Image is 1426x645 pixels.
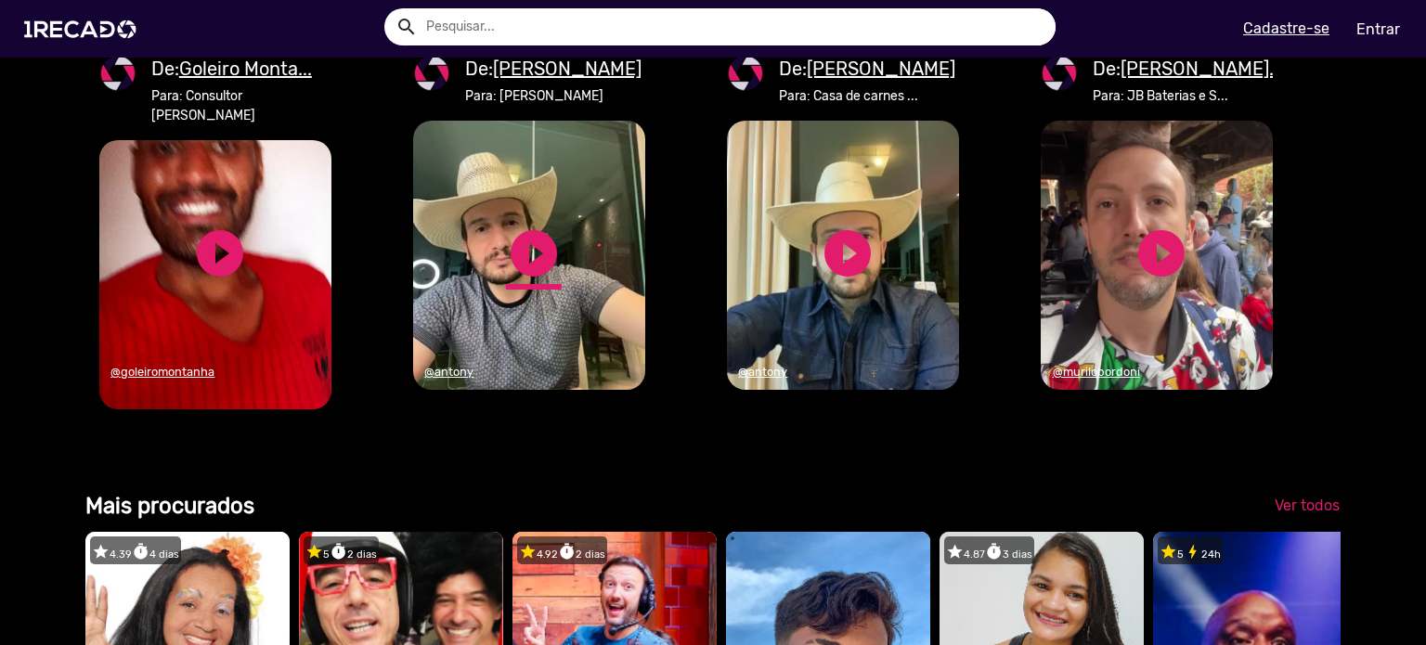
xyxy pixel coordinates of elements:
mat-icon: Example home icon [395,16,418,38]
a: play_circle_filled [820,226,875,281]
a: play_circle_filled [192,226,248,281]
span: Ver todos [1275,497,1340,514]
mat-card-title: De: [465,55,642,83]
u: @antony [424,365,473,379]
video: 1RECADO vídeos dedicados para fãs e empresas [99,140,331,409]
input: Pesquisar... [412,8,1056,45]
b: Mais procurados [85,493,254,519]
video: 1RECADO vídeos dedicados para fãs e empresas [727,121,959,390]
u: @antony [738,365,787,379]
a: play_circle_filled [1134,226,1189,281]
button: Example home icon [389,9,421,42]
a: play_circle_filled [506,226,562,281]
mat-card-subtitle: Para: Casa de carnes ... [779,86,955,106]
u: Cadastre-se [1243,19,1329,37]
mat-card-subtitle: Para: JB Baterias e S... [1093,86,1283,106]
u: [PERSON_NAME] [493,58,642,80]
u: [PERSON_NAME]... [1121,58,1283,80]
u: Goleiro Monta... [179,58,312,80]
mat-card-subtitle: Para: [PERSON_NAME] [465,86,642,106]
mat-card-title: De: [779,55,955,83]
a: Entrar [1344,13,1412,45]
mat-card-title: De: [151,55,317,83]
mat-card-title: De: [1093,55,1283,83]
u: [PERSON_NAME] [807,58,955,80]
u: @murilobordoni [1053,365,1140,379]
video: 1RECADO vídeos dedicados para fãs e empresas [413,121,645,390]
mat-card-subtitle: Para: Consultor [PERSON_NAME] [151,86,317,125]
video: 1RECADO vídeos dedicados para fãs e empresas [1041,121,1273,390]
u: @goleiromontanha [110,365,214,379]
